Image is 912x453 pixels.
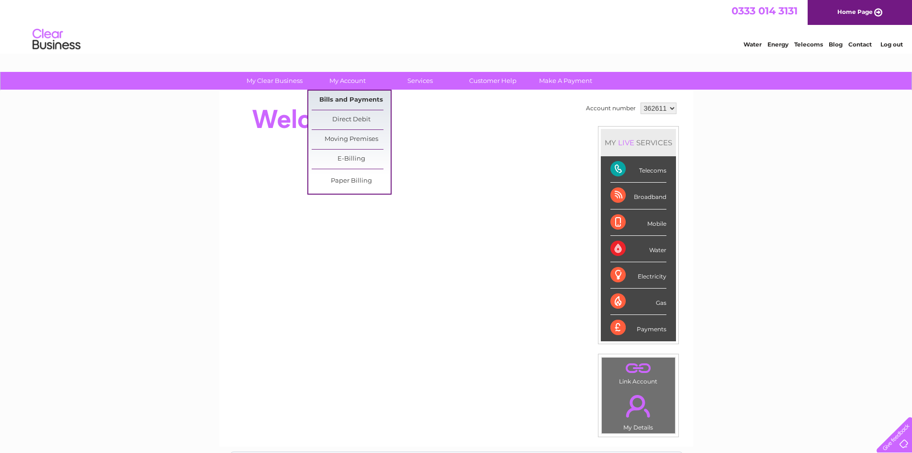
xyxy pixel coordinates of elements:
a: My Account [308,72,387,90]
div: Payments [610,315,666,341]
div: LIVE [616,138,636,147]
a: Contact [848,41,872,48]
a: My Clear Business [235,72,314,90]
div: Telecoms [610,156,666,183]
a: Make A Payment [526,72,605,90]
a: 0333 014 3131 [732,5,798,17]
a: Telecoms [794,41,823,48]
a: Water [743,41,762,48]
a: Log out [880,41,903,48]
div: Water [610,236,666,262]
td: Account number [584,100,638,116]
div: Mobile [610,209,666,236]
a: Services [381,72,460,90]
div: Electricity [610,262,666,289]
div: MY SERVICES [601,129,676,156]
a: . [604,389,673,423]
a: Paper Billing [312,172,391,191]
a: Moving Premises [312,130,391,149]
div: Broadband [610,183,666,209]
img: logo.png [32,25,81,54]
a: Blog [829,41,843,48]
a: E-Billing [312,150,391,169]
td: Link Account [601,357,676,387]
div: Clear Business is a trading name of Verastar Limited (registered in [GEOGRAPHIC_DATA] No. 3667643... [230,5,683,46]
td: My Details [601,387,676,434]
a: Energy [767,41,788,48]
div: Gas [610,289,666,315]
a: Direct Debit [312,110,391,129]
a: Bills and Payments [312,91,391,110]
a: . [604,360,673,377]
a: Customer Help [453,72,532,90]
